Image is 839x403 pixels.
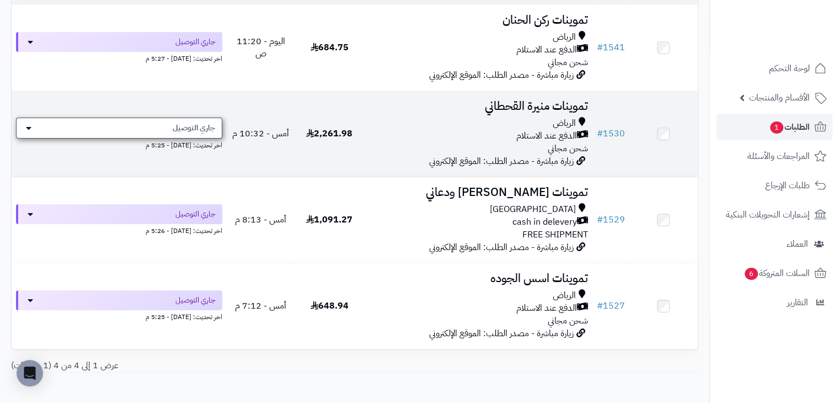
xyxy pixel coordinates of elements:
[717,289,832,316] a: التقارير
[175,209,216,220] span: جاري التوصيل
[717,55,832,82] a: لوحة التحكم
[597,299,603,312] span: #
[173,123,215,134] span: جاري التوصيل
[368,100,587,113] h3: تموينات منيرة القحطاني
[597,41,603,54] span: #
[769,119,810,135] span: الطلبات
[769,61,810,76] span: لوحة التحكم
[368,272,587,285] h3: تموينات اسس الجوده
[490,203,576,216] span: [GEOGRAPHIC_DATA]
[429,327,574,340] span: زيارة مباشرة - مصدر الطلب: الموقع الإلكتروني
[237,35,285,61] span: اليوم - 11:20 ص
[717,143,832,169] a: المراجعات والأسئلة
[597,213,625,226] a: #1529
[175,295,216,306] span: جاري التوصيل
[553,289,576,302] span: الرياض
[764,28,829,51] img: logo-2.png
[747,149,810,164] span: المراجعات والأسئلة
[770,121,783,134] span: 1
[522,228,588,241] span: FREE SHIPMENT
[717,172,832,199] a: طلبات الإرجاع
[16,139,222,150] div: اخر تحديث: [DATE] - 5:25 م
[429,241,574,254] span: زيارة مباشرة - مصدر الطلب: الموقع الإلكتروني
[516,302,577,315] span: الدفع عند الاستلام
[553,117,576,130] span: الرياض
[597,41,625,54] a: #1541
[306,213,352,226] span: 1,091.27
[16,224,222,236] div: اخر تحديث: [DATE] - 5:26 م
[548,56,588,69] span: شحن مجاني
[787,295,808,310] span: التقارير
[235,299,286,312] span: أمس - 7:12 م
[597,213,603,226] span: #
[717,114,832,140] a: الطلبات1
[368,186,587,199] h3: تموينات [PERSON_NAME] ودعاني
[597,127,625,140] a: #1530
[175,36,216,47] span: جاري التوصيل
[311,299,349,312] span: 648.94
[744,266,810,281] span: السلات المتروكة
[553,31,576,44] span: الرياض
[429,68,574,82] span: زيارة مباشرة - مصدر الطلب: الموقع الإلكتروني
[368,14,587,26] h3: تموينات ركن الحنان
[235,213,286,226] span: أمس - 8:13 م
[429,155,574,168] span: زيارة مباشرة - مصدر الطلب: الموقع الإلكتروني
[548,142,588,155] span: شحن مجاني
[17,360,43,386] div: Open Intercom Messenger
[717,201,832,228] a: إشعارات التحويلات البنكية
[597,299,625,312] a: #1527
[726,207,810,222] span: إشعارات التحويلات البنكية
[306,127,352,140] span: 2,261.98
[516,44,577,56] span: الدفع عند الاستلام
[745,268,758,280] span: 6
[787,236,808,252] span: العملاء
[717,231,832,257] a: العملاء
[516,130,577,142] span: الدفع عند الاستلام
[232,127,289,140] span: أمس - 10:32 م
[597,127,603,140] span: #
[16,52,222,63] div: اخر تحديث: [DATE] - 5:27 م
[3,359,355,372] div: عرض 1 إلى 4 من 4 (1 صفحات)
[717,260,832,287] a: السلات المتروكة6
[749,90,810,105] span: الأقسام والمنتجات
[311,41,349,54] span: 684.75
[765,178,810,193] span: طلبات الإرجاع
[512,216,577,229] span: cash in delevery
[548,314,588,327] span: شحن مجاني
[16,310,222,322] div: اخر تحديث: [DATE] - 5:25 م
